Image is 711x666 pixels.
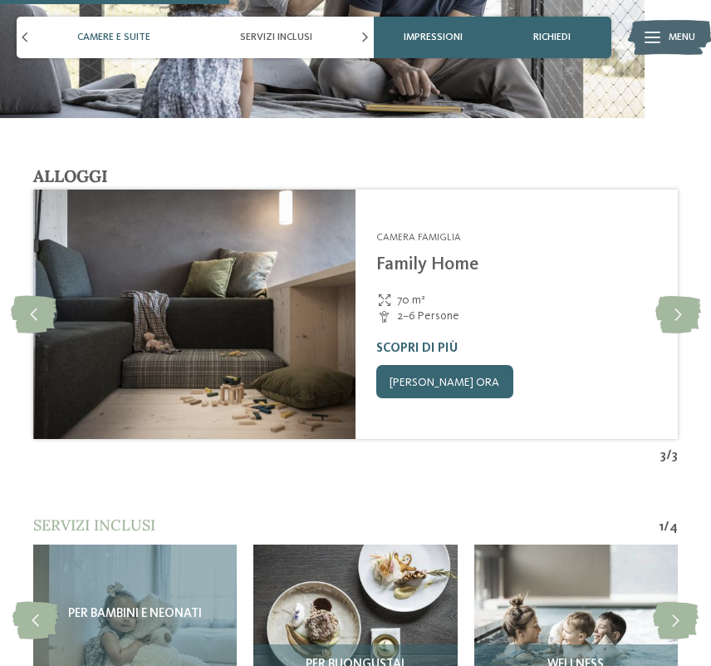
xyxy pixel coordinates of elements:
span: Menu [669,31,695,45]
span: 1 [660,519,664,536]
span: 3 [672,447,678,465]
span: / [666,447,672,465]
span: / [664,519,669,536]
span: Camera famiglia [376,233,461,243]
a: Family Home [376,255,478,274]
span: 4 [669,519,678,536]
span: Impressioni [404,32,463,43]
span: Camere e Suite [77,32,150,43]
a: [PERSON_NAME] ora [376,365,513,398]
span: richiedi [533,32,571,43]
span: Servizi inclusi [33,516,155,535]
span: Servizi inclusi [240,32,312,43]
img: Familienhotels Südtirol [628,17,711,58]
span: 70 m² [397,293,425,309]
span: Alloggi [33,165,108,186]
span: 3 [660,447,666,465]
a: Scopri di più [376,343,458,355]
span: Per bambini e neonati [68,608,202,622]
span: 2–6 Persone [397,308,459,325]
img: Family Home [33,190,355,439]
